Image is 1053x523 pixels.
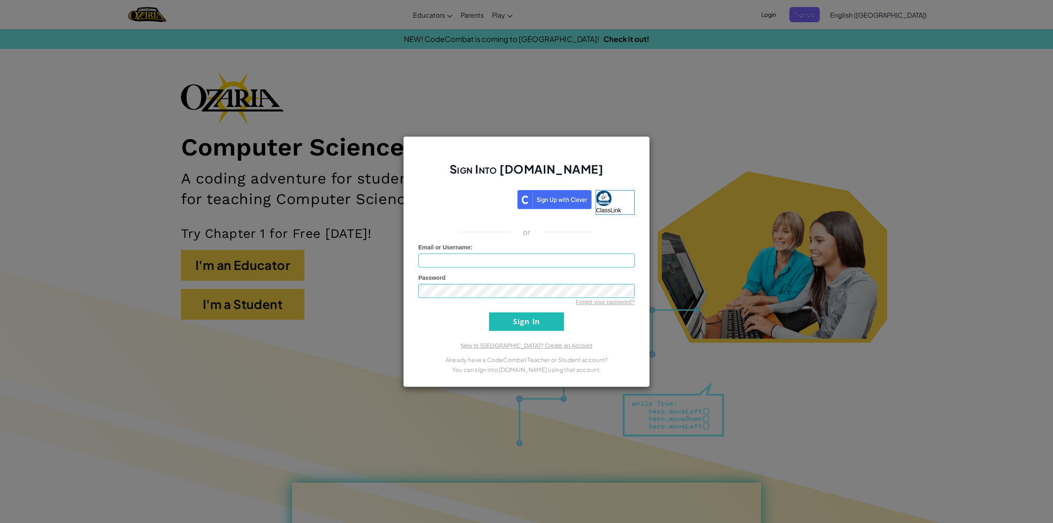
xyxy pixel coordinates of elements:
p: Already have a CodeCombat Teacher or Student account? [418,355,635,365]
p: or [523,227,531,237]
a: Forgot your password? [576,299,635,305]
p: You can sign into [DOMAIN_NAME] using that account. [418,365,635,374]
img: clever_sso_button@2x.png [517,190,591,209]
h2: Sign Into [DOMAIN_NAME] [418,161,635,185]
label: : [418,243,473,251]
a: New to [GEOGRAPHIC_DATA]? Create an Account [461,342,592,349]
img: classlink-logo-small.png [596,191,612,206]
input: Sign In [489,312,564,331]
span: ClassLink [596,207,621,214]
iframe: Sign in with Google Button [414,189,517,207]
span: Password [418,274,445,281]
span: Email or Username [418,244,471,251]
